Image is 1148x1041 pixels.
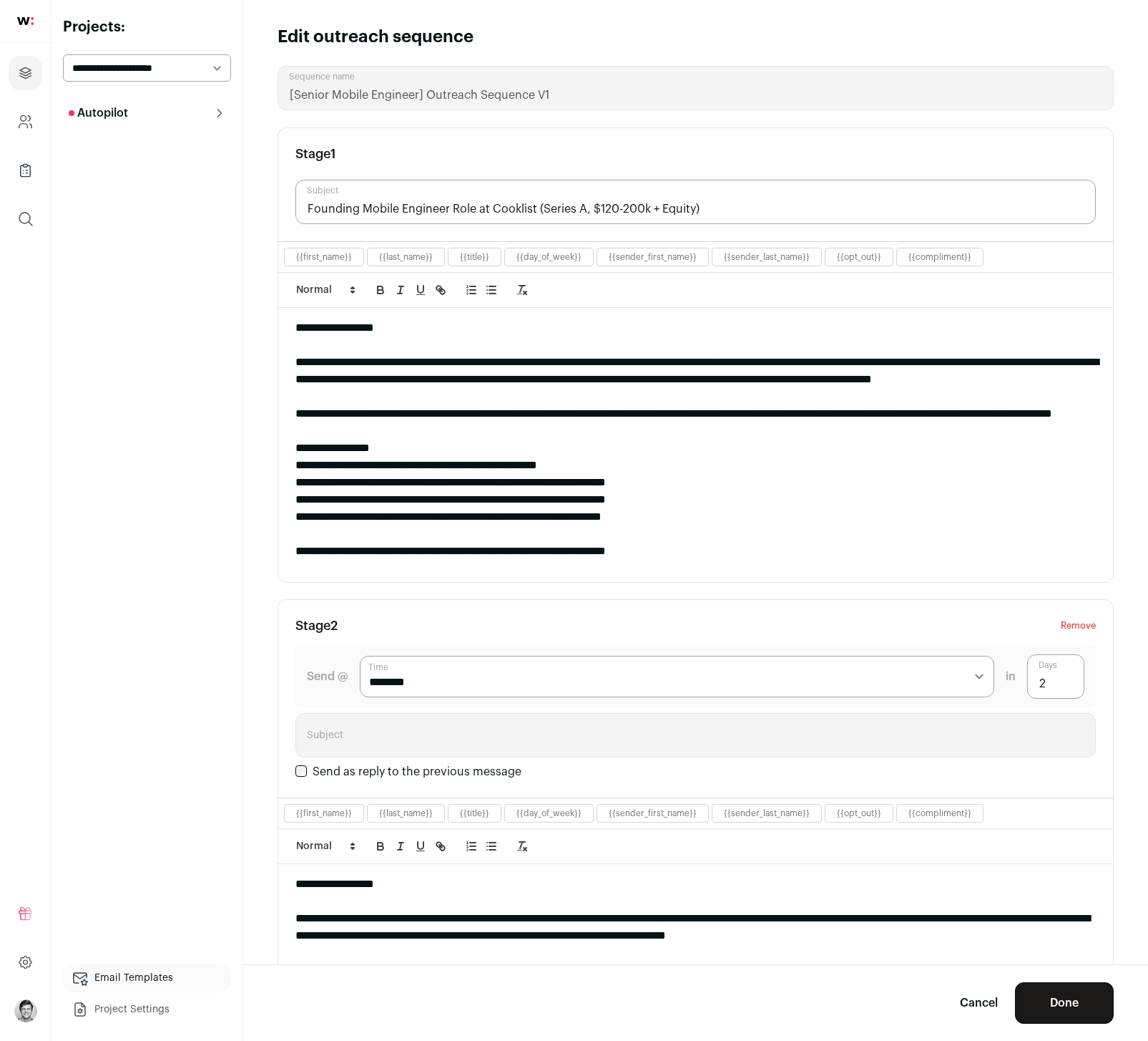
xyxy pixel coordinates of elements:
input: Days [1027,654,1084,699]
button: {{title}} [460,808,489,819]
h1: Edit outreach sequence [278,26,474,49]
a: Projects [9,56,42,90]
img: wellfound-shorthand-0d5821cbd27db2630d0214b213865d53afaa358527fdda9d0ea32b1df1b89c2c.svg [17,17,34,25]
button: {{compliment}} [908,808,971,819]
img: 606302-medium_jpg [14,999,37,1022]
input: Subject [295,713,1096,757]
button: Remove [1061,617,1096,634]
button: {{day_of_week}} [516,251,582,263]
button: {{last_name}} [379,808,433,819]
button: {{first_name}} [296,808,352,819]
a: Project Settings [63,995,231,1024]
a: Company Lists [9,153,42,188]
p: Autopilot [69,105,128,122]
span: 1 [330,147,336,160]
button: {{title}} [460,251,489,263]
input: Subject [295,180,1096,224]
h3: Stage [295,617,338,634]
input: Sequence name [278,66,1114,110]
button: {{opt_out}} [837,808,881,819]
button: {{first_name}} [296,251,352,263]
label: Send @ [307,668,348,685]
button: Autopilot [63,99,231,127]
button: Open dropdown [14,999,37,1022]
button: {{sender_last_name}} [724,808,810,819]
button: {{sender_first_name}} [609,808,697,819]
h3: Stage [295,145,336,163]
button: {{sender_last_name}} [724,251,810,263]
button: {{last_name}} [379,251,433,263]
span: 2 [330,619,338,632]
span: in [1006,668,1016,685]
a: Company and ATS Settings [9,105,42,139]
button: {{compliment}} [908,251,971,263]
a: Cancel [960,994,998,1012]
h2: Projects: [63,17,231,37]
label: Send as reply to the previous message [313,766,521,778]
button: {{sender_first_name}} [609,251,697,263]
a: Email Templates [63,964,231,992]
button: {{opt_out}} [837,251,881,263]
button: {{day_of_week}} [516,808,582,819]
button: Done [1015,982,1114,1024]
